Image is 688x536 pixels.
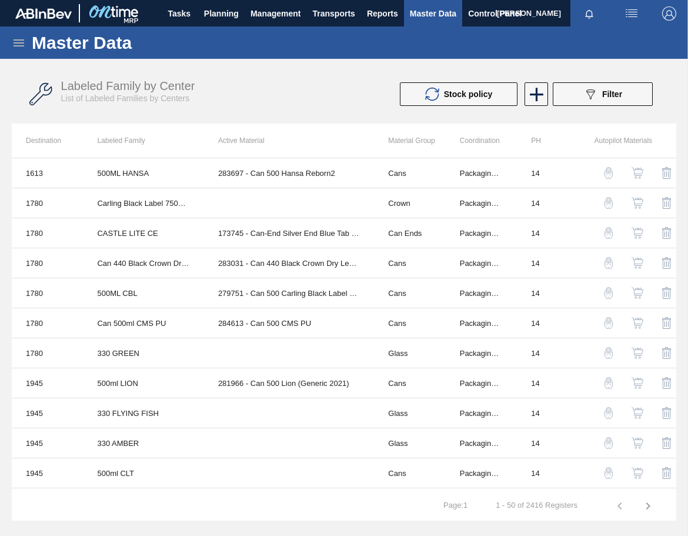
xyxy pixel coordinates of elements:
img: auto-pilot-icon [603,227,614,239]
td: 14 [517,248,588,278]
img: auto-pilot-icon [603,437,614,449]
button: delete-icon [653,189,681,217]
img: shopping-cart-icon [632,347,643,359]
button: auto-pilot-icon [595,399,623,427]
button: auto-pilot-icon [595,219,623,247]
td: 1780 [12,188,83,218]
td: 1613 [12,158,83,188]
img: delete-icon [660,466,674,480]
td: 173745 - Can-End Silver End Blue Tab (Eazy Snow) [204,218,374,248]
td: Packaging Materials [446,218,517,248]
td: Packaging Materials [446,188,517,218]
h1: Master Data [32,36,241,49]
img: shopping-cart-icon [632,197,643,209]
div: View Materials [623,249,647,277]
td: 330 GREEN [83,338,203,368]
td: 1945 [12,428,83,458]
td: 500ml LION [83,368,203,398]
button: auto-pilot-icon [595,369,623,397]
button: auto-pilot-icon [595,249,623,277]
td: 14 [517,338,588,368]
button: delete-icon [653,339,681,367]
td: 14 [517,218,588,248]
th: Labeled Family [83,124,203,158]
button: delete-icon [653,279,681,307]
img: shopping-cart-icon [632,317,643,329]
td: Can 440 Black Crown Dry Lemon [83,248,203,278]
div: Autopilot Configuration [595,429,618,457]
th: Destination [12,124,83,158]
td: Cans [374,248,445,278]
td: Packaging Materials [446,398,517,428]
div: View Materials [623,489,647,517]
div: View Materials [623,399,647,427]
img: shopping-cart-icon [632,377,643,389]
button: shopping-cart-icon [623,339,652,367]
button: auto-pilot-icon [595,279,623,307]
div: View Materials [623,309,647,337]
img: shopping-cart-icon [632,437,643,449]
div: Autopilot Configuration [595,189,618,217]
span: Tasks [166,6,192,21]
td: Cans [374,308,445,338]
button: auto-pilot-icon [595,339,623,367]
img: delete-icon [660,436,674,450]
td: 330 FLYING FISH [83,398,203,428]
img: Logout [662,6,676,21]
th: Autopilot [589,124,618,158]
td: 1780 [12,218,83,248]
div: Autopilot Configuration [595,459,618,487]
button: shopping-cart-icon [623,429,652,457]
td: 14 [517,368,588,398]
td: Cans [374,368,445,398]
button: shopping-cart-icon [623,399,652,427]
img: delete-icon [660,196,674,210]
div: Autopilot Configuration [595,489,618,517]
td: Packaging Materials [446,458,517,488]
button: shopping-cart-icon [623,279,652,307]
td: 281966 - Can 500 Lion (Generic 2021) [204,368,374,398]
td: 1945 [12,458,83,488]
td: 14 [517,158,588,188]
td: 1945 [12,398,83,428]
span: Control Panel [468,6,522,21]
img: shopping-cart-icon [632,467,643,479]
img: delete-icon [660,316,674,330]
div: Autopilot Configuration [595,159,618,187]
td: 500ML HANSA [83,158,203,188]
td: Can 500ml CMS PU [83,308,203,338]
div: Delete Labeled Family X Center [653,279,676,307]
td: 283697 - Can 500 Hansa Reborn2 [204,158,374,188]
td: Packaging Materials [446,488,517,518]
span: Transports [313,6,355,21]
img: shopping-cart-icon [632,407,643,419]
div: Autopilot Configuration [595,219,618,247]
span: Management [251,6,301,21]
img: auto-pilot-icon [603,407,614,419]
button: shopping-cart-icon [623,189,652,217]
img: shopping-cart-icon [632,167,643,179]
div: Delete Labeled Family X Center [653,219,676,247]
div: Autopilot Configuration [595,309,618,337]
th: Coordination [446,124,517,158]
div: Update stock policy [400,82,523,106]
span: Master Data [410,6,456,21]
img: auto-pilot-icon [603,347,614,359]
td: 14 [517,398,588,428]
button: auto-pilot-icon [595,429,623,457]
td: 1 - 50 of 2416 Registers [482,491,592,510]
button: shopping-cart-icon [623,219,652,247]
img: delete-icon [660,256,674,270]
td: 1945 [12,368,83,398]
td: Glass [374,338,445,368]
td: 279751 - Can 500 Carling Black Label Refresh [204,278,374,308]
td: 14 [517,428,588,458]
td: Glass [374,428,445,458]
td: Crown [374,188,445,218]
button: shopping-cart-icon [623,369,652,397]
button: delete-icon [653,369,681,397]
td: 1780 [12,278,83,308]
button: delete-icon [653,249,681,277]
button: Stock policy [400,82,517,106]
img: TNhmsLtSVTkK8tSr43FrP2fwEKptu5GPRR3wAAAABJRU5ErkJggg== [15,8,72,19]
